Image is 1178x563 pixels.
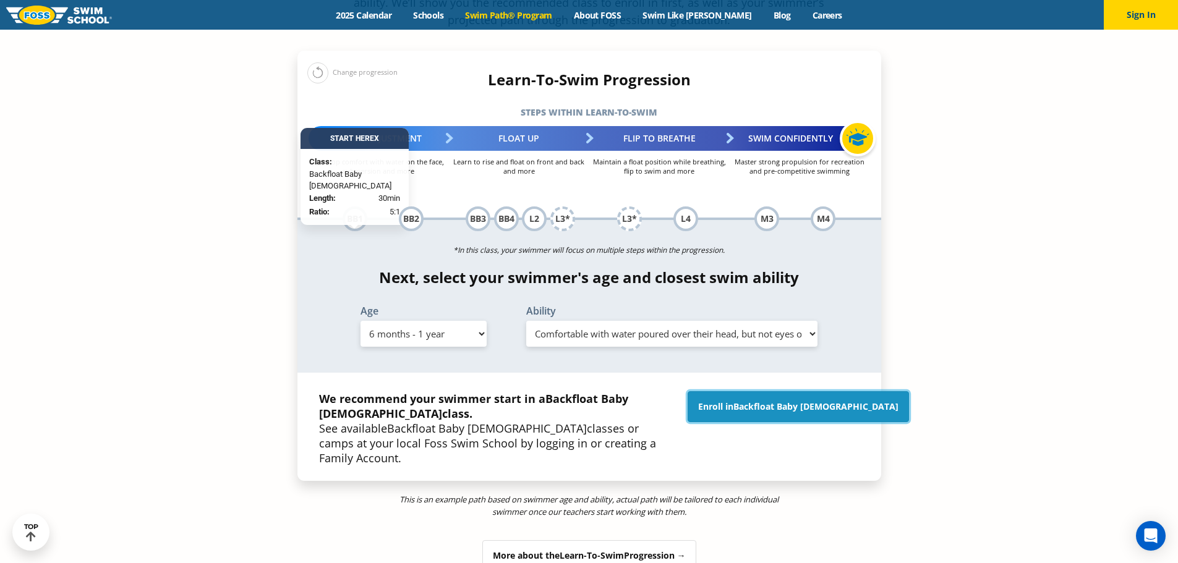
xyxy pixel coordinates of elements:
[319,391,628,421] strong: We recommend your swimmer start in a class.
[733,400,898,412] span: Backfloat Baby [DEMOGRAPHIC_DATA]
[688,391,909,422] a: Enroll inBackfloat Baby [DEMOGRAPHIC_DATA]
[297,242,881,259] p: *In this class, your swimmer will focus on multiple steps within the progression.
[811,206,835,231] div: M4
[632,9,763,21] a: Swim Like [PERSON_NAME]
[387,421,587,436] span: Backfloat Baby [DEMOGRAPHIC_DATA]
[396,493,782,518] p: This is an example path based on swimmer age and ability, actual path will be tailored to each in...
[378,192,400,205] span: 30min
[24,523,38,542] div: TOP
[589,157,730,176] p: Maintain a float position while breathing, flip to swim and more
[801,9,853,21] a: Careers
[754,206,779,231] div: M3
[309,207,330,216] strong: Ratio:
[730,126,870,151] div: Swim Confidently
[297,71,881,88] h4: Learn-To-Swim Progression
[1136,521,1166,551] div: Open Intercom Messenger
[403,9,455,21] a: Schools
[6,6,112,25] img: FOSS Swim School Logo
[762,9,801,21] a: Blog
[494,206,519,231] div: BB4
[390,206,400,218] span: 5:1
[563,9,632,21] a: About FOSS
[309,193,336,203] strong: Length:
[361,306,487,316] label: Age
[522,206,547,231] div: L2
[297,269,881,286] h4: Next, select your swimmer's age and closest swim ability
[374,134,379,143] span: X
[455,9,563,21] a: Swim Path® Program
[560,549,624,561] span: Learn-To-Swim
[449,126,589,151] div: Float Up
[526,306,818,316] label: Ability
[301,128,409,149] div: Start Here
[319,391,628,421] span: Backfloat Baby [DEMOGRAPHIC_DATA]
[309,157,332,166] strong: Class:
[466,206,490,231] div: BB3
[589,126,730,151] div: Flip to Breathe
[673,206,698,231] div: L4
[319,391,675,465] p: See available classes or camps at your local Foss Swim School by logging in or creating a Family ...
[309,126,449,151] div: Water Adjustment
[449,157,589,176] p: Learn to rise and float on front and back and more
[325,9,403,21] a: 2025 Calendar
[730,157,870,176] p: Master strong propulsion for recreation and pre-competitive swimming
[297,104,881,121] h5: Steps within Learn-to-Swim
[399,206,424,231] div: BB2
[307,62,398,83] div: Change progression
[309,168,400,192] span: Backfloat Baby [DEMOGRAPHIC_DATA]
